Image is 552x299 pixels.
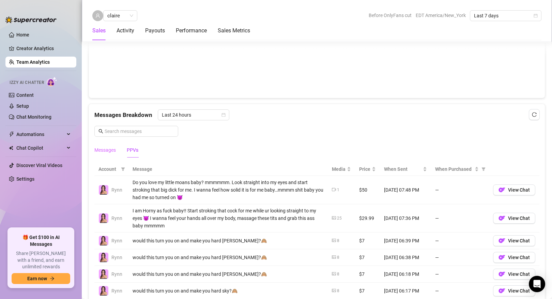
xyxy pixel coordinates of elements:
div: Messages [94,146,116,154]
img: Rynn [99,213,108,223]
a: Chat Monitoring [16,114,51,120]
span: calendar [534,14,538,18]
span: When Sent [384,165,421,173]
span: Last 7 days [474,11,537,21]
span: search [98,129,103,134]
td: [DATE] 07:36 PM [380,204,431,233]
span: thunderbolt [9,132,14,137]
td: $7 [355,233,380,249]
div: 1 [337,187,339,193]
span: Share [PERSON_NAME] with a friend, and earn unlimited rewards [12,250,70,270]
a: Setup [16,103,29,109]
img: Chat Copilot [9,146,13,150]
td: — [431,249,489,266]
span: claire [107,11,133,21]
span: Rynn [111,238,122,243]
button: Earn nowarrow-right [12,273,70,284]
span: arrow-right [50,276,55,281]
div: Messages Breakdown [94,109,539,120]
span: View Chat [508,215,530,221]
span: Price [359,165,370,173]
div: 8 [337,254,339,261]
div: would this turn you on and make you hard [PERSON_NAME]?🙈 [133,254,324,261]
span: View Chat [508,255,530,260]
img: Rynn [99,286,108,296]
div: 25 [337,215,342,222]
img: OF [499,287,505,294]
span: filter [480,164,487,174]
button: OFView Chat [493,269,535,280]
span: Last 24 hours [162,110,225,120]
input: Search messages [105,128,174,135]
th: Media [328,163,355,176]
img: OF [499,186,505,193]
span: 🎁 Get $100 in AI Messages [12,234,70,248]
div: 8 [337,288,339,294]
th: When Purchased [431,163,489,176]
button: OFView Chat [493,184,535,195]
td: [DATE] 07:48 PM [380,176,431,204]
span: video-camera [332,188,336,192]
span: Rynn [111,187,122,193]
div: PPVs [127,146,138,154]
img: Rynn [99,185,108,195]
td: [DATE] 06:38 PM [380,249,431,266]
a: Settings [16,176,34,182]
span: Media [332,165,346,173]
td: — [431,233,489,249]
td: $7 [355,249,380,266]
a: Content [16,92,34,98]
button: OFView Chat [493,285,535,296]
td: — [431,266,489,283]
span: picture [332,216,336,220]
a: Team Analytics [16,59,50,65]
a: Discover Viral Videos [16,163,62,168]
td: [DATE] 06:39 PM [380,233,431,249]
div: Open Intercom Messenger [529,276,545,292]
button: OFView Chat [493,252,535,263]
img: OF [499,237,505,244]
td: $7 [355,266,380,283]
span: View Chat [508,288,530,294]
span: View Chat [508,271,530,277]
span: Chat Copilot [16,143,65,153]
span: View Chat [508,187,530,193]
td: [DATE] 06:18 PM [380,266,431,283]
div: Sales [92,27,106,35]
span: filter [481,167,486,171]
span: calendar [221,113,226,117]
img: OF [499,254,505,261]
div: Performance [176,27,207,35]
span: Rynn [111,271,122,277]
div: Do you love my little moans baby? mmmmmm. Look straight into my eyes and start stroking that big ... [133,179,324,201]
span: picture [332,288,336,293]
img: logo-BBDzfeDw.svg [5,16,57,23]
span: When Purchased [435,165,473,173]
img: Rynn [99,269,108,279]
img: OF [499,271,505,278]
span: Account [98,165,118,173]
img: OF [499,215,505,222]
a: OFView Chat [493,240,535,245]
span: reload [532,112,537,117]
span: EDT America/New_York [416,10,466,20]
a: OFView Chat [493,290,535,295]
div: Activity [117,27,134,35]
span: Earn now [27,276,47,281]
span: Rynn [111,288,122,294]
img: AI Chatter [47,77,57,87]
td: $29.99 [355,204,380,233]
a: Creator Analytics [16,43,71,54]
span: Rynn [111,255,122,260]
a: OFView Chat [493,256,535,262]
span: Izzy AI Chatter [10,79,44,86]
span: user [95,13,100,18]
div: 8 [337,238,339,244]
div: Sales Metrics [218,27,250,35]
div: would this turn you on and make you hard [PERSON_NAME]?🙈 [133,237,324,244]
img: Rynn [99,236,108,245]
button: OFView Chat [493,213,535,224]
div: I am Horny as fuck baby!! Start stroking that cock for me while ur looking straight to my eyes 😈 ... [133,207,324,229]
div: Payouts [145,27,165,35]
a: OFView Chat [493,273,535,279]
